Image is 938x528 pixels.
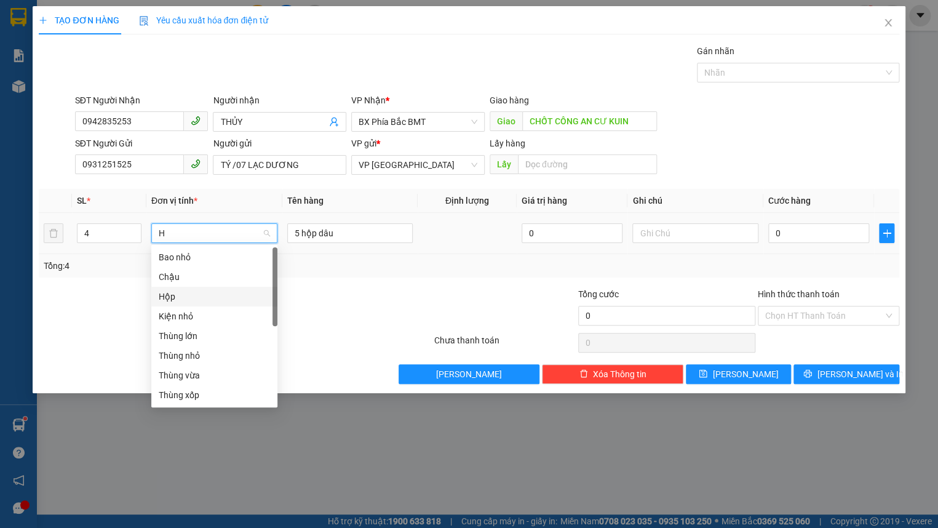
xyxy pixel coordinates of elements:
div: Thùng vừa [151,366,277,385]
span: Tên hàng [287,196,324,206]
label: Gán nhãn [697,46,734,56]
span: Tổng cước [578,289,619,299]
span: Đơn vị tính [151,196,197,206]
span: phone [191,159,201,169]
div: Chậu [151,267,277,287]
button: [PERSON_NAME] [399,364,540,384]
div: 0903562582 [144,55,243,72]
div: Bao nhỏ [159,250,270,264]
span: Giá trị hàng [522,196,567,206]
div: SĐT Người Gửi [75,137,209,150]
button: Close [871,6,905,41]
input: Dọc đường [518,154,658,174]
span: Cước hàng [768,196,811,206]
span: VP Nhận [351,95,386,105]
div: [PERSON_NAME] 96 nguyên tư lực [10,40,135,70]
span: Giao [490,111,522,131]
div: VP [GEOGRAPHIC_DATA] [10,10,135,40]
span: Xóa Thông tin [593,367,646,381]
label: Hình thức thanh toán [758,289,840,299]
div: 0367779636 [10,70,135,87]
span: Lấy hàng [490,138,525,148]
span: plus [39,16,47,25]
span: printer [803,369,812,379]
span: Lấy [490,154,518,174]
span: TẠO ĐƠN HÀNG [39,15,119,25]
button: printer[PERSON_NAME] và In [793,364,899,384]
div: Người gửi [213,137,346,150]
div: Thùng nhỏ [151,346,277,366]
span: phone [191,116,201,126]
div: Tổng: 4 [44,259,362,273]
input: Dọc đường [522,111,658,131]
span: DĐ: [144,79,162,92]
div: Thùng lớn [159,329,270,343]
div: Hộp [151,287,277,306]
div: Kiện nhỏ [159,310,270,323]
span: user-add [329,117,339,127]
div: [PERSON_NAME] [144,40,243,55]
span: BX Phía Bắc BMT [359,113,477,131]
div: Hộp [159,290,270,303]
span: TRUNG HÒA [144,72,222,115]
button: plus [879,223,894,243]
div: Chưa thanh toán [433,334,577,355]
th: Ghi chú [627,189,763,213]
span: VP Đà Lạt [359,156,477,174]
div: Kiện nhỏ [151,306,277,326]
div: BX Phía Bắc BMT [144,10,243,40]
span: [PERSON_NAME] [712,367,778,381]
span: SL [77,196,87,206]
button: delete [44,223,63,243]
button: save[PERSON_NAME] [686,364,791,384]
div: Người nhận [213,94,346,107]
div: SĐT Người Nhận [75,94,209,107]
span: Yêu cầu xuất hóa đơn điện tử [139,15,269,25]
div: Thùng nhỏ [159,349,270,362]
div: Bao nhỏ [151,247,277,267]
span: Nhận: [144,12,173,25]
div: Thùng lớn [151,326,277,346]
span: delete [579,369,588,379]
input: VD: Bàn, Ghế [287,223,413,243]
span: [PERSON_NAME] [436,367,502,381]
span: Giao hàng [490,95,529,105]
button: deleteXóa Thông tin [542,364,683,384]
span: [PERSON_NAME] và In [817,367,903,381]
input: 0 [522,223,623,243]
div: VP gửi [351,137,485,150]
span: Định lượng [445,196,489,206]
div: Thùng vừa [159,369,270,382]
div: Chậu [159,270,270,284]
span: plus [880,228,893,238]
div: Thùng xốp [159,388,270,402]
div: Thùng xốp [151,385,277,405]
span: close [883,18,893,28]
img: icon [139,16,149,26]
span: Gửi: [10,12,30,25]
span: save [699,369,707,379]
input: Ghi Chú [632,223,758,243]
